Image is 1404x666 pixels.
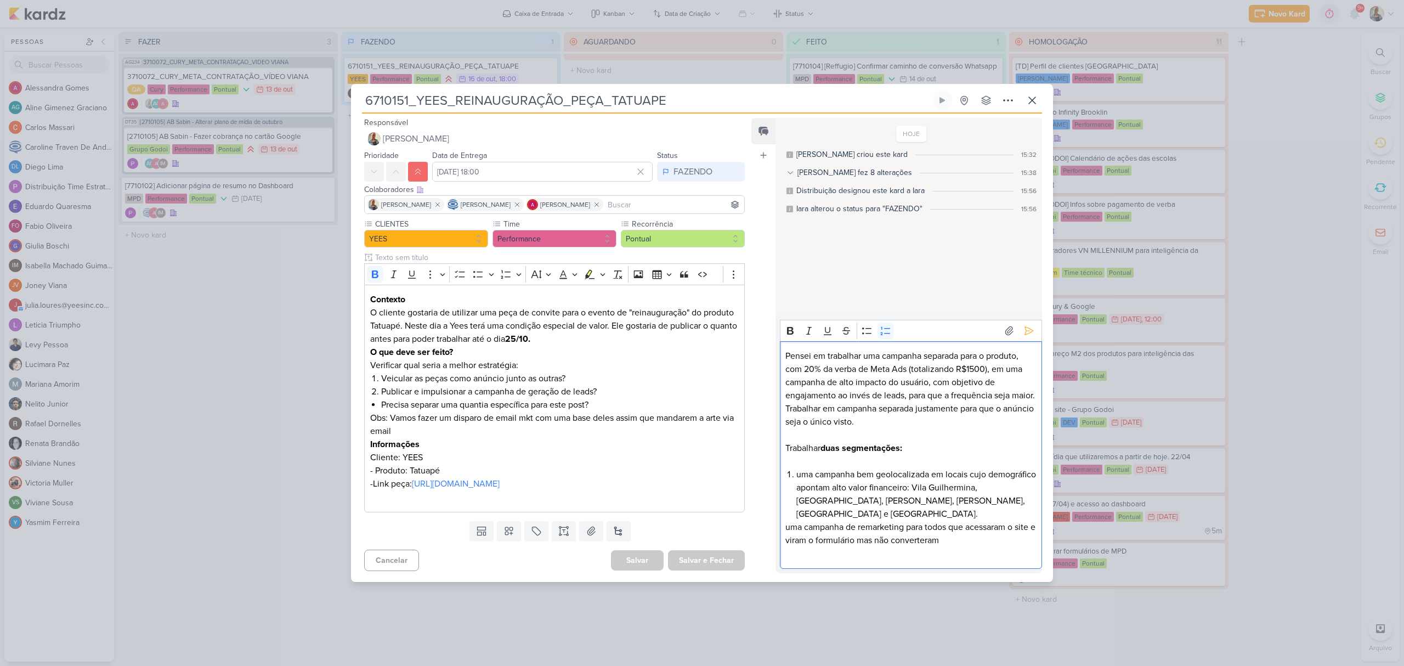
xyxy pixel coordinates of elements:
label: Status [657,151,678,160]
p: O cliente gostaria de utilizar uma peça de convite para o evento de "reinauguração" do produto Ta... [370,306,739,359]
input: Kard Sem Título [362,91,930,110]
p: -Link peça: [370,477,739,490]
input: Select a date [432,162,653,182]
div: [PERSON_NAME] fez 8 alterações [797,167,912,178]
div: Este log é visível à todos no kard [786,206,793,212]
input: Buscar [605,198,742,211]
p: Cliente: YEES [370,451,739,464]
p: uma campanha de remarketing para todos que acessaram o site e viram o formulário mas não converteram [785,521,1036,560]
div: Este log é visível à todos no kard [786,188,793,194]
button: Performance [492,230,616,247]
img: Caroline Traven De Andrade [448,199,458,210]
li: Precisa separar uma quantia específica para este post? [381,398,739,411]
div: 15:56 [1021,186,1037,196]
p: - Produto: Tatuapé [370,464,739,477]
label: Responsável [364,118,408,127]
label: Data de Entrega [432,151,487,160]
label: Recorrência [631,218,745,230]
p: Pensei em trabalhar uma campanha separada para o produto, com 20% da verba de Meta Ads (totalizan... [785,349,1036,428]
button: Pontual [621,230,745,247]
li: uma campanha bem geolocalizada em locais cujo demográfico apontam alto valor financeiro: Vila Gui... [796,468,1036,521]
button: FAZENDO [657,162,745,182]
li: Veicular as peças como anúncio junto as outras? [381,372,739,385]
div: 15:38 [1021,168,1037,178]
strong: 25/10. [505,334,530,345]
div: 15:56 [1021,204,1037,214]
strong: duas segmentações: [820,443,902,454]
div: 15:32 [1021,150,1037,160]
div: Editor toolbar [364,263,745,285]
div: Iara alterou o status para "FAZENDO" [796,203,922,215]
a: [URL][DOMAIN_NAME] [412,478,500,489]
input: Texto sem título [373,252,745,263]
button: Cancelar [364,550,419,571]
div: Editor editing area: main [780,341,1042,569]
span: [PERSON_NAME] [540,200,590,210]
div: Distribuição designou este kard a Iara [796,185,925,196]
label: CLIENTES [374,218,488,230]
strong: Contexto [370,294,405,305]
div: Editor toolbar [780,320,1042,341]
div: Editor editing area: main [364,285,745,512]
li: Publicar e impulsionar a campanha de geração de leads? [381,385,739,398]
label: Time [502,218,616,230]
span: [PERSON_NAME] [381,200,431,210]
div: Isabella criou este kard [796,149,908,160]
div: FAZENDO [673,165,712,178]
img: Alessandra Gomes [527,199,538,210]
img: Iara Santos [368,199,379,210]
img: Iara Santos [367,132,381,145]
p: Verificar qual seria a melhor estratégia: [370,359,739,372]
strong: O que deve ser feito? [370,347,453,358]
div: Colaboradores [364,184,745,195]
div: Este log é visível à todos no kard [786,151,793,158]
label: Prioridade [364,151,399,160]
div: Ligar relógio [938,96,947,105]
p: Trabalhar [785,442,1036,455]
button: YEES [364,230,488,247]
span: [PERSON_NAME] [461,200,511,210]
strong: Informações [370,439,420,450]
button: [PERSON_NAME] [364,129,745,149]
span: [PERSON_NAME] [383,132,449,145]
p: Obs: Vamos fazer um disparo de email mkt com uma base deles assim que mandarem a arte via email [370,411,739,438]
